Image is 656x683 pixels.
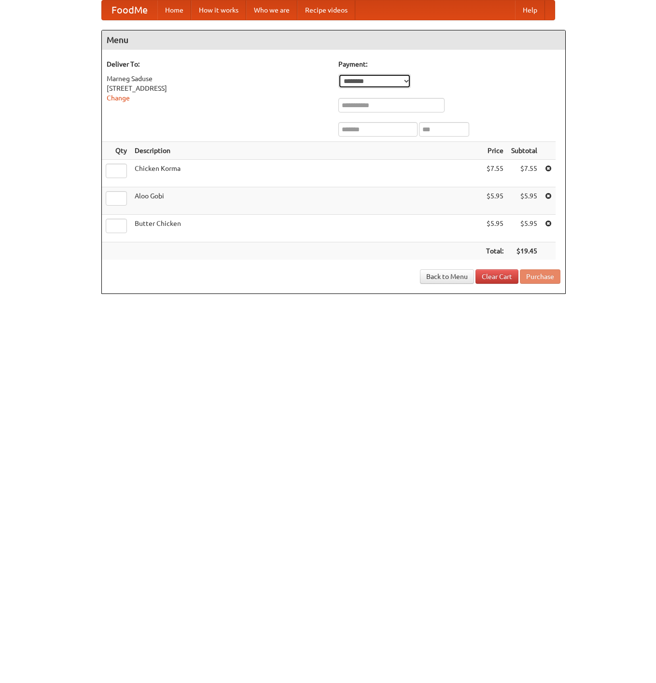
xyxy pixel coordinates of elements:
td: Butter Chicken [131,215,482,242]
a: Home [157,0,191,20]
td: $7.55 [507,160,541,187]
th: Total: [482,242,507,260]
a: Clear Cart [475,269,518,284]
h5: Payment: [338,59,560,69]
a: Who we are [246,0,297,20]
td: Chicken Korma [131,160,482,187]
div: Marneg Saduse [107,74,329,84]
a: Help [515,0,545,20]
h5: Deliver To: [107,59,329,69]
button: Purchase [520,269,560,284]
a: Back to Menu [420,269,474,284]
td: $7.55 [482,160,507,187]
td: $5.95 [507,187,541,215]
th: Description [131,142,482,160]
a: FoodMe [102,0,157,20]
td: $5.95 [507,215,541,242]
th: $19.45 [507,242,541,260]
td: $5.95 [482,187,507,215]
h4: Menu [102,30,565,50]
a: Change [107,94,130,102]
th: Qty [102,142,131,160]
a: How it works [191,0,246,20]
th: Price [482,142,507,160]
div: [STREET_ADDRESS] [107,84,329,93]
a: Recipe videos [297,0,355,20]
td: $5.95 [482,215,507,242]
td: Aloo Gobi [131,187,482,215]
th: Subtotal [507,142,541,160]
